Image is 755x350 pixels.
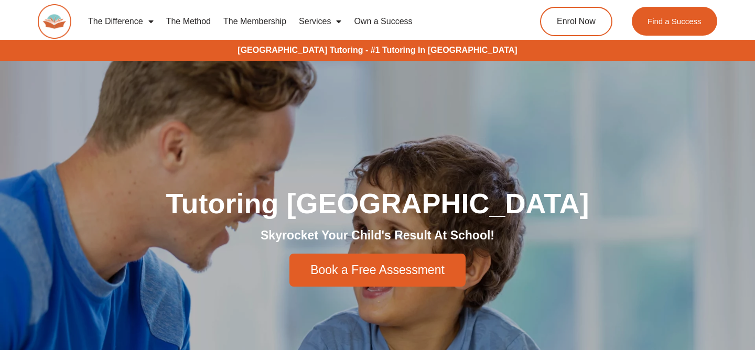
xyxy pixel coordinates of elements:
a: The Membership [217,9,293,34]
nav: Menu [82,9,501,34]
a: Own a Success [348,9,418,34]
a: Services [293,9,348,34]
iframe: Chat Widget [703,300,755,350]
span: Enrol Now [557,17,596,26]
span: Book a Free Assessment [310,264,445,276]
h2: Skyrocket Your Child's Result At School! [84,228,671,244]
h1: Tutoring [GEOGRAPHIC_DATA] [84,189,671,217]
span: Find a Success [648,17,702,25]
a: The Difference [82,9,160,34]
a: Find a Success [632,7,717,36]
a: The Method [160,9,217,34]
a: Book a Free Assessment [289,254,466,287]
a: Enrol Now [540,7,612,36]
